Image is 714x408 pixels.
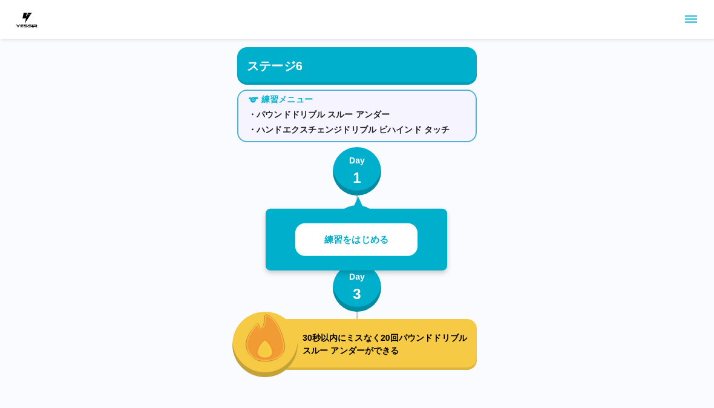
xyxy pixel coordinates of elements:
p: 練習メニュー [261,93,313,106]
p: 3 [353,283,361,305]
p: 30秒以内にミスなく20回パウンドドリブル スルー アンダーができる [303,332,472,357]
img: fire_icon [245,312,286,362]
p: 練習をはじめる [324,233,388,247]
p: ・ハンドエクスチェンジドリブル ビハインド タッチ [248,123,466,136]
button: fire_icon [232,312,298,377]
button: Day3 [333,263,381,312]
p: Day [349,271,365,283]
button: sidemenu [681,9,701,30]
img: dummy [15,7,39,31]
p: 1 [353,167,361,189]
p: ステージ6 [247,57,303,75]
button: Day1 [333,147,381,196]
button: 練習をはじめる [295,223,418,257]
p: Day [349,154,365,167]
p: ・パウンドドリブル スルー アンダー [248,108,466,121]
